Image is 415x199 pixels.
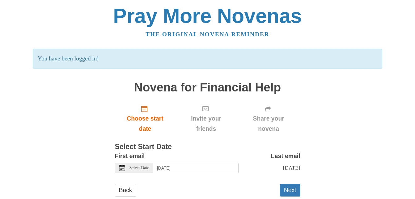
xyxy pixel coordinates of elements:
button: Next [280,184,300,197]
a: Pray More Novenas [113,4,302,27]
a: Back [115,184,136,197]
span: Select Date [129,166,149,170]
div: Click "Next" to confirm your start date first. [237,100,300,137]
h1: Novena for Financial Help [115,81,300,94]
span: [DATE] [283,165,300,171]
a: The original novena reminder [146,31,269,38]
span: Share your novena [243,113,294,134]
a: Choose start date [115,100,176,137]
span: Invite your friends [181,113,231,134]
label: First email [115,151,145,161]
div: Click "Next" to confirm your start date first. [175,100,237,137]
span: Choose start date [121,113,169,134]
p: You have been logged in! [33,49,382,69]
h3: Select Start Date [115,143,300,151]
label: Last email [271,151,300,161]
